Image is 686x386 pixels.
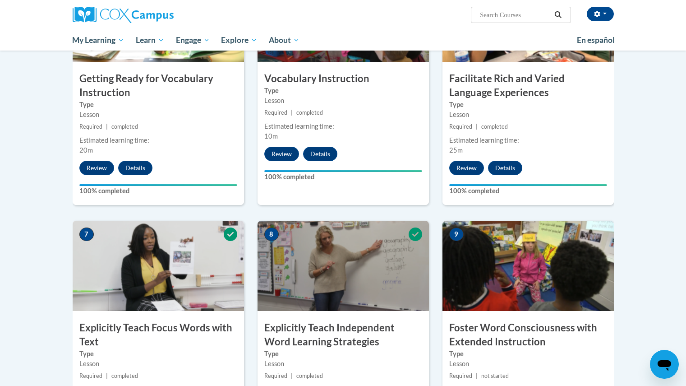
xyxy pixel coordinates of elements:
[303,147,337,161] button: Details
[577,35,615,45] span: En español
[79,146,93,154] span: 20m
[79,135,237,145] div: Estimated learning time:
[215,30,263,51] a: Explore
[650,350,679,379] iframe: Button to launch messaging window
[79,100,237,110] label: Type
[79,161,114,175] button: Review
[481,372,509,379] span: not started
[59,30,627,51] div: Main menu
[481,123,508,130] span: completed
[73,72,244,100] h3: Getting Ready for Vocabulary Instruction
[264,132,278,140] span: 10m
[449,372,472,379] span: Required
[296,109,323,116] span: completed
[476,372,478,379] span: |
[118,161,152,175] button: Details
[449,100,607,110] label: Type
[442,321,614,349] h3: Foster Word Consciousness with Extended Instruction
[79,359,237,369] div: Lesson
[79,110,237,120] div: Lesson
[264,147,299,161] button: Review
[264,228,279,241] span: 8
[170,30,216,51] a: Engage
[73,7,174,23] img: Cox Campus
[79,349,237,359] label: Type
[264,172,422,182] label: 100% completed
[476,123,478,130] span: |
[258,221,429,311] img: Course Image
[73,221,244,311] img: Course Image
[264,349,422,359] label: Type
[106,123,108,130] span: |
[449,161,484,175] button: Review
[67,30,130,51] a: My Learning
[263,30,305,51] a: About
[551,9,565,20] button: Search
[79,372,102,379] span: Required
[449,123,472,130] span: Required
[258,72,429,86] h3: Vocabulary Instruction
[106,372,108,379] span: |
[79,184,237,186] div: Your progress
[258,321,429,349] h3: Explicitly Teach Independent Word Learning Strategies
[449,110,607,120] div: Lesson
[264,170,422,172] div: Your progress
[587,7,614,21] button: Account Settings
[449,349,607,359] label: Type
[269,35,299,46] span: About
[449,186,607,196] label: 100% completed
[72,35,124,46] span: My Learning
[264,96,422,106] div: Lesson
[449,228,464,241] span: 9
[291,372,293,379] span: |
[111,372,138,379] span: completed
[571,31,621,50] a: En español
[130,30,170,51] a: Learn
[449,146,463,154] span: 25m
[479,9,551,20] input: Search Courses
[264,359,422,369] div: Lesson
[442,72,614,100] h3: Facilitate Rich and Varied Language Experiences
[449,359,607,369] div: Lesson
[79,228,94,241] span: 7
[264,121,422,131] div: Estimated learning time:
[79,123,102,130] span: Required
[449,184,607,186] div: Your progress
[264,109,287,116] span: Required
[291,109,293,116] span: |
[296,372,323,379] span: completed
[136,35,164,46] span: Learn
[449,135,607,145] div: Estimated learning time:
[442,221,614,311] img: Course Image
[79,186,237,196] label: 100% completed
[176,35,210,46] span: Engage
[264,372,287,379] span: Required
[73,7,244,23] a: Cox Campus
[488,161,522,175] button: Details
[264,86,422,96] label: Type
[111,123,138,130] span: completed
[221,35,257,46] span: Explore
[73,321,244,349] h3: Explicitly Teach Focus Words with Text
